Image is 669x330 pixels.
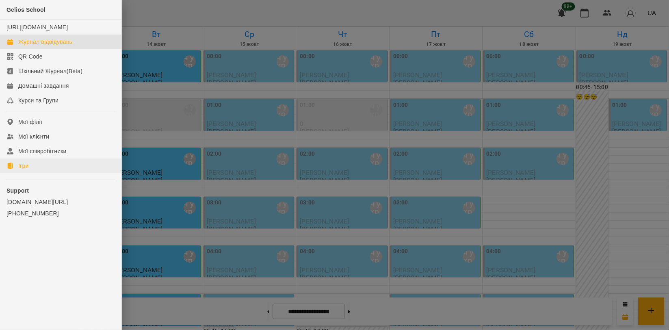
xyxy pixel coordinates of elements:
div: Шкільний Журнал(Beta) [18,67,82,75]
span: Gelios School [6,7,45,13]
a: [PHONE_NUMBER] [6,209,115,217]
p: Support [6,187,115,195]
a: [DOMAIN_NAME][URL] [6,198,115,206]
div: Мої філії [18,118,42,126]
div: Мої клієнти [18,132,49,141]
div: Мої співробітники [18,147,67,155]
div: Ігри [18,162,28,170]
div: Журнал відвідувань [18,38,72,46]
div: QR Code [18,52,43,61]
a: [URL][DOMAIN_NAME] [6,24,68,30]
div: Домашні завдання [18,82,69,90]
div: Курси та Групи [18,96,58,104]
